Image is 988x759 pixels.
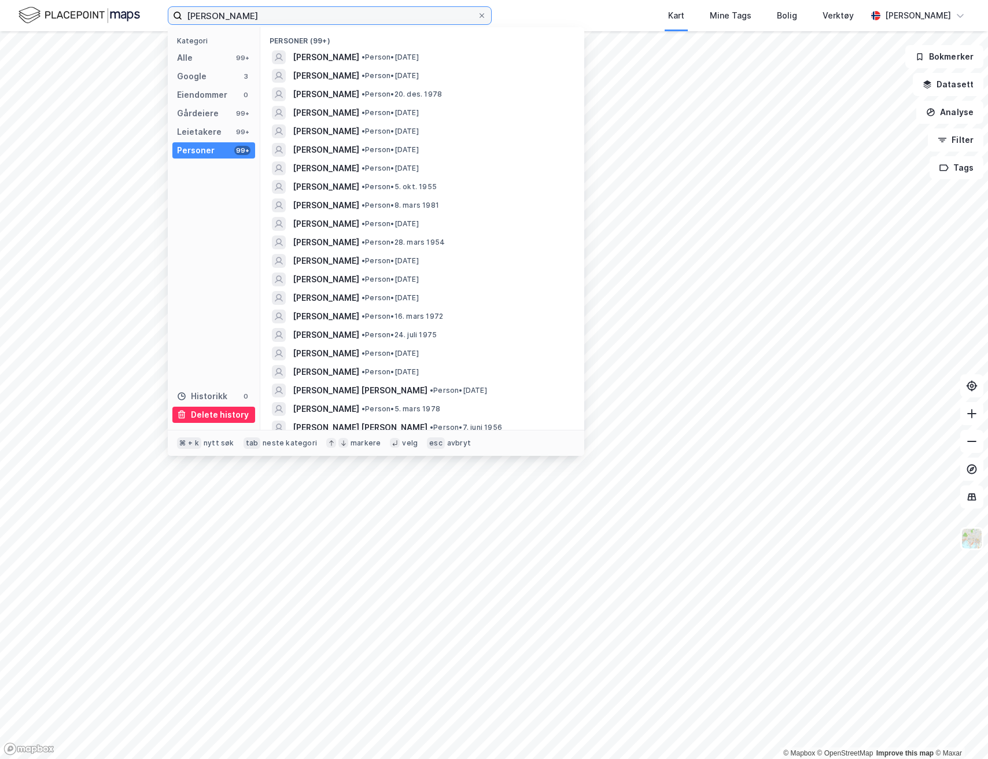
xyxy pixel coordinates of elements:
div: 99+ [234,109,250,118]
span: [PERSON_NAME] [293,50,359,64]
span: Person • 7. juni 1956 [430,423,502,432]
div: 0 [241,392,250,401]
span: • [362,108,365,117]
span: [PERSON_NAME] [293,310,359,323]
div: Google [177,69,207,83]
div: Verktøy [823,9,854,23]
img: Z [961,528,983,550]
span: Person • [DATE] [362,53,419,62]
span: [PERSON_NAME] [293,402,359,416]
a: OpenStreetMap [817,749,873,757]
span: • [362,330,365,339]
span: Person • 20. des. 1978 [362,90,442,99]
span: • [362,90,365,98]
span: Person • [DATE] [430,386,487,395]
div: Alle [177,51,193,65]
span: [PERSON_NAME] [293,143,359,157]
span: Person • [DATE] [362,367,419,377]
div: Delete history [191,408,249,422]
span: [PERSON_NAME] [293,69,359,83]
button: Analyse [916,101,983,124]
div: 99+ [234,127,250,137]
div: 3 [241,72,250,81]
span: Person • [DATE] [362,108,419,117]
img: logo.f888ab2527a4732fd821a326f86c7f29.svg [19,5,140,25]
iframe: Chat Widget [930,703,988,759]
div: 99+ [234,53,250,62]
span: • [362,182,365,191]
div: tab [244,437,261,449]
span: [PERSON_NAME] [293,217,359,231]
span: • [362,71,365,80]
span: • [362,127,365,135]
span: • [362,367,365,376]
span: Person • 5. mars 1978 [362,404,440,414]
span: • [362,275,365,283]
div: ⌘ + k [177,437,201,449]
span: • [430,386,433,395]
div: Leietakere [177,125,222,139]
div: esc [427,437,445,449]
span: Person • [DATE] [362,127,419,136]
span: [PERSON_NAME] [293,347,359,360]
span: Person • [DATE] [362,349,419,358]
span: • [362,256,365,265]
div: Gårdeiere [177,106,219,120]
span: [PERSON_NAME] [293,198,359,212]
span: Person • [DATE] [362,293,419,303]
div: [PERSON_NAME] [885,9,951,23]
span: [PERSON_NAME] [293,328,359,342]
a: Improve this map [876,749,934,757]
span: [PERSON_NAME] [293,180,359,194]
span: Person • [DATE] [362,219,419,229]
span: [PERSON_NAME] [PERSON_NAME] [293,384,427,397]
div: Kontrollprogram for chat [930,703,988,759]
button: Tags [930,156,983,179]
span: [PERSON_NAME] [293,291,359,305]
span: • [362,238,365,246]
span: Person • 8. mars 1981 [362,201,439,210]
span: [PERSON_NAME] [293,106,359,120]
span: • [362,349,365,358]
span: Person • [DATE] [362,256,419,266]
span: [PERSON_NAME] [293,235,359,249]
span: • [362,293,365,302]
span: Person • [DATE] [362,275,419,284]
span: Person • 28. mars 1954 [362,238,445,247]
span: • [362,201,365,209]
div: markere [351,439,381,448]
span: [PERSON_NAME] [293,161,359,175]
span: Person • 24. juli 1975 [362,330,437,340]
div: neste kategori [263,439,317,448]
div: avbryt [447,439,471,448]
button: Bokmerker [905,45,983,68]
span: [PERSON_NAME] [293,124,359,138]
span: • [362,404,365,413]
div: Historikk [177,389,227,403]
span: [PERSON_NAME] [293,272,359,286]
span: • [362,219,365,228]
span: Person • [DATE] [362,71,419,80]
div: 99+ [234,146,250,155]
a: Mapbox [783,749,815,757]
span: Person • [DATE] [362,145,419,154]
a: Mapbox homepage [3,742,54,756]
span: [PERSON_NAME] [293,365,359,379]
span: • [430,423,433,432]
div: Personer [177,143,215,157]
div: Mine Tags [710,9,751,23]
div: nytt søk [204,439,234,448]
input: Søk på adresse, matrikkel, gårdeiere, leietakere eller personer [182,7,477,24]
span: [PERSON_NAME] [PERSON_NAME] [293,421,427,434]
div: Eiendommer [177,88,227,102]
span: Person • [DATE] [362,164,419,173]
span: • [362,145,365,154]
div: Kategori [177,36,255,45]
div: velg [402,439,418,448]
span: • [362,164,365,172]
span: [PERSON_NAME] [293,87,359,101]
div: Personer (99+) [260,27,584,48]
button: Filter [928,128,983,152]
button: Datasett [913,73,983,96]
span: • [362,312,365,320]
